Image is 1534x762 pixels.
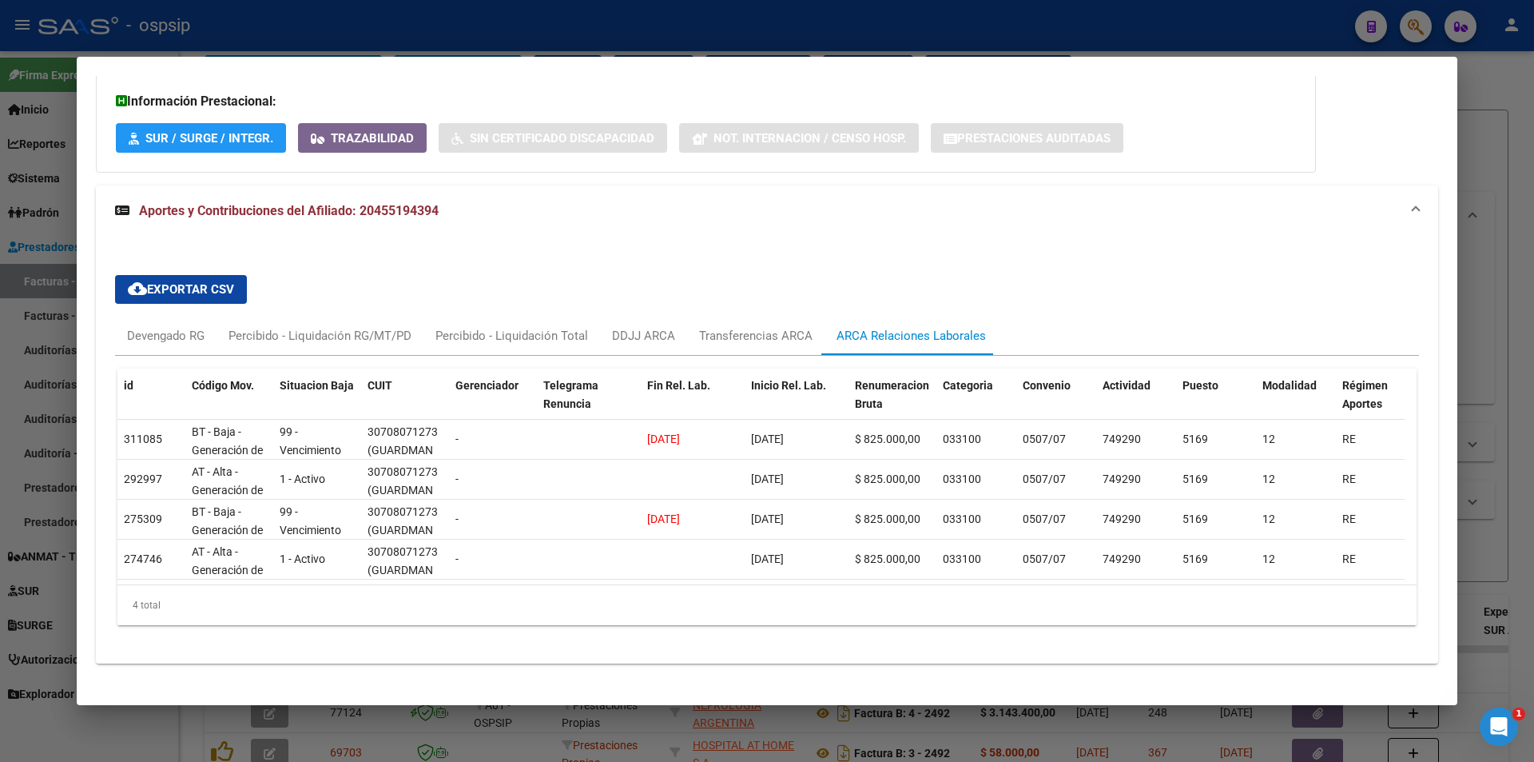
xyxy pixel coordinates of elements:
datatable-header-cell: Actividad [1096,369,1176,439]
datatable-header-cell: Telegrama Renuncia [537,369,641,439]
span: 5169 [1182,473,1208,485]
span: 1 - Activo [280,553,325,565]
span: 1 - Activo [280,473,325,485]
div: 30708071273 [368,503,438,521]
button: Sin Certificado Discapacidad [439,123,667,153]
span: Fin Rel. Lab. [647,379,710,392]
mat-icon: cloud_download [128,279,147,298]
span: BT - Baja - Generación de Clave [192,505,263,555]
datatable-header-cell: Categoria [936,369,1016,439]
span: Código Mov. [192,379,254,392]
span: RE [1342,553,1356,565]
div: Devengado RG [127,327,205,345]
span: Mensajes [210,539,269,550]
span: RE [1342,473,1356,485]
div: Profile image for Soporte [18,56,50,88]
span: 12 [1262,513,1275,525]
span: SUR / SURGE / INTEGR. [145,131,273,146]
span: $ 825.000,00 [855,473,920,485]
span: 033100 [943,473,981,485]
button: Envíanos un mensaje [68,450,252,482]
datatable-header-cell: Modalidad [1256,369,1336,439]
span: [DATE] [751,433,784,445]
span: $ 825.000,00 [855,433,920,445]
span: 12 [1262,553,1275,565]
div: Profile image for Soporte [18,352,50,384]
span: Not. Internacion / Censo Hosp. [713,131,906,146]
span: 275309 [124,513,162,525]
span: - [455,553,459,565]
datatable-header-cell: Renumeracion Bruta [848,369,936,439]
datatable-header-cell: Inicio Rel. Lab. [745,369,848,439]
span: Inicio Rel. Lab. [751,379,826,392]
span: 5169 [1182,433,1208,445]
span: Categoria [943,379,993,392]
span: [PERSON_NAME] a la espera de sus comentarios [57,57,361,70]
span: (GUARDMAN SA) [368,484,433,515]
h1: Mensajes [121,7,203,34]
span: Situacion Baja [280,379,354,392]
div: Percibido - Liquidación Total [435,327,588,345]
span: 12 [1262,433,1275,445]
span: Inicio [65,539,94,550]
span: $ 825.000,00 [855,513,920,525]
span: 0507/07 [1023,513,1066,525]
span: Exportar CSV [128,282,234,297]
div: Soporte [57,309,101,325]
div: Soporte [57,249,101,266]
span: - [455,473,459,485]
div: ARCA Relaciones Laborales [837,327,986,345]
span: 749290 [1103,553,1141,565]
span: Aportes y Contribuciones del Afiliado: 20455194394 [139,203,439,218]
div: • Hace 5sem [104,249,173,266]
span: Convenio [1023,379,1071,392]
span: 0507/07 [1023,433,1066,445]
datatable-header-cell: Fin Rel. Lab. [641,369,745,439]
div: 4 total [117,585,1417,625]
div: Profile image for Soporte [18,174,50,206]
span: 1 [1512,708,1525,720]
span: 0507/07 [1023,473,1066,485]
div: Cerrar [280,6,309,35]
button: SUR / SURGE / INTEGR. [116,123,286,153]
span: id [124,379,133,392]
span: (GUARDMAN SA) [368,564,433,595]
span: RE [1342,433,1356,445]
div: • Hace 3sem [104,190,173,207]
span: 311085 [124,433,162,445]
span: [DATE] [647,433,680,445]
div: 30708071273 [368,543,438,561]
span: Actividad [1103,379,1150,392]
span: [DATE] [751,473,784,485]
div: • Hace 16sem [104,368,181,385]
button: Not. Internacion / Censo Hosp. [679,123,919,153]
div: • Hace 2sem [104,131,173,148]
button: Prestaciones Auditadas [931,123,1123,153]
div: 30708071273 [368,463,438,481]
div: 30708071273 [368,423,438,441]
datatable-header-cell: id [117,369,185,439]
div: Profile image for Soporte [18,293,50,325]
span: Sin Certificado Discapacidad [470,131,654,146]
span: 274746 [124,553,162,565]
button: Trazabilidad [298,123,427,153]
div: DDJJ ARCA [612,327,675,345]
div: Soporte [57,131,101,148]
span: - [455,513,459,525]
mat-expansion-panel-header: Aportes y Contribuciones del Afiliado: 20455194394 [96,186,1438,237]
datatable-header-cell: Situacion Baja [273,369,361,439]
span: Puesto [1182,379,1218,392]
span: 5169 [1182,553,1208,565]
div: Profile image for Soporte [18,411,50,443]
span: 033100 [943,433,981,445]
div: Soporte [57,368,101,385]
div: Soporte [57,427,101,444]
h3: Información Prestacional: [116,92,1296,111]
span: [DATE] [647,513,680,525]
div: Profile image for Soporte [18,233,50,265]
span: - [455,433,459,445]
button: Exportar CSV [115,275,247,304]
datatable-header-cell: Gerenciador [449,369,537,439]
div: • Hace 20sem [104,427,181,444]
div: Percibido - Liquidación RG/MT/PD [229,327,411,345]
